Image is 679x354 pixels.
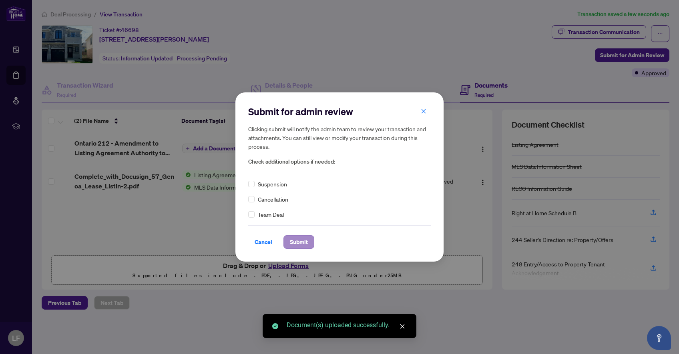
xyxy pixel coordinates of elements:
[248,105,431,118] h2: Submit for admin review
[248,124,431,151] h5: Clicking submit will notify the admin team to review your transaction and attachments. You can st...
[258,195,288,204] span: Cancellation
[283,235,314,249] button: Submit
[258,180,287,188] span: Suspension
[248,157,431,166] span: Check additional options if needed:
[255,236,272,248] span: Cancel
[400,324,405,329] span: close
[290,236,308,248] span: Submit
[287,320,407,330] div: Document(s) uploaded successfully.
[272,323,278,329] span: check-circle
[647,326,671,350] button: Open asap
[421,108,426,114] span: close
[258,210,284,219] span: Team Deal
[398,322,407,331] a: Close
[248,235,279,249] button: Cancel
